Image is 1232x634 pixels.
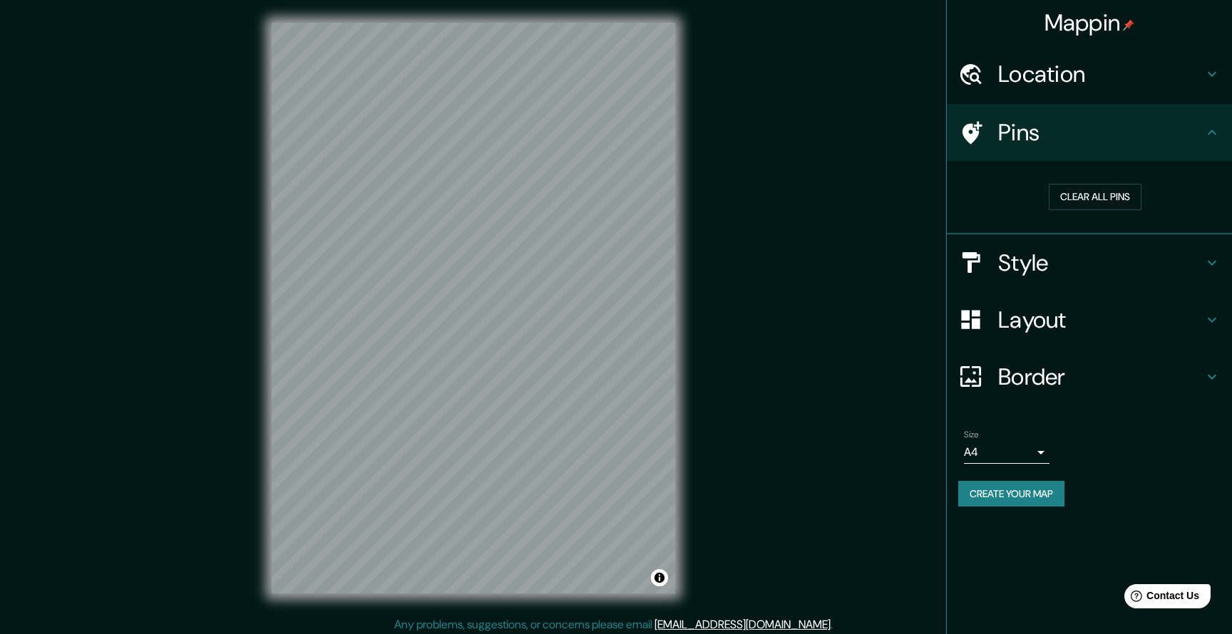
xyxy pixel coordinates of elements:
div: A4 [964,441,1049,464]
button: Create your map [958,481,1064,507]
label: Size [964,428,979,440]
h4: Style [998,249,1203,277]
div: Border [947,348,1232,405]
div: . [835,616,838,633]
h4: Border [998,363,1203,391]
h4: Mappin [1044,9,1135,37]
div: Layout [947,291,1232,348]
div: Location [947,46,1232,103]
div: Pins [947,104,1232,161]
iframe: Help widget launcher [1105,578,1216,618]
h4: Layout [998,306,1203,334]
h4: Location [998,60,1203,88]
h4: Pins [998,118,1203,147]
div: . [833,616,835,633]
img: pin-icon.png [1123,19,1134,31]
div: Style [947,234,1232,291]
p: Any problems, suggestions, or concerns please email . [394,616,833,633]
button: Toggle attribution [651,569,668,586]
canvas: Map [272,23,675,593]
button: Clear all pins [1049,184,1141,210]
a: [EMAIL_ADDRESS][DOMAIN_NAME] [654,617,831,632]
